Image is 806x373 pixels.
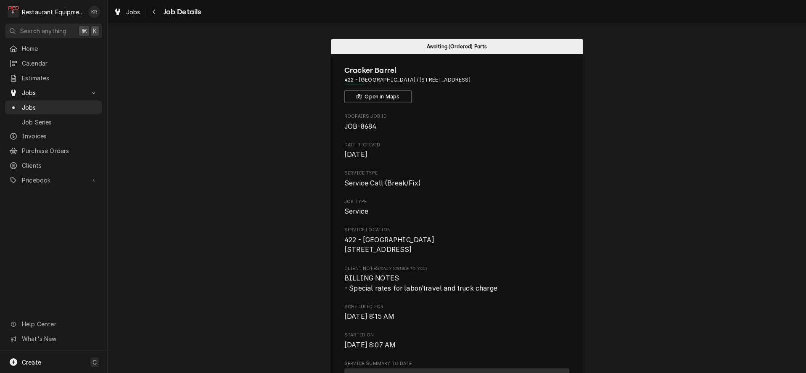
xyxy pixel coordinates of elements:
button: Open in Maps [344,90,412,103]
span: Jobs [126,8,140,16]
span: 422 - [GEOGRAPHIC_DATA] [STREET_ADDRESS] [344,236,434,254]
span: Roopairs Job ID [344,113,569,120]
a: Go to Pricebook [5,173,102,187]
div: Kelli Robinette's Avatar [88,6,100,18]
div: Job Type [344,198,569,217]
button: Search anything⌘K [5,24,102,38]
span: JOB-8684 [344,122,376,130]
a: Go to What's New [5,332,102,346]
a: Go to Help Center [5,317,102,331]
span: [DATE] 8:07 AM [344,341,396,349]
span: What's New [22,334,97,343]
span: Job Type [344,198,569,205]
span: Job Type [344,206,569,217]
span: C [92,358,97,367]
span: Name [344,65,569,76]
span: Date Received [344,150,569,160]
span: Service Location [344,235,569,255]
span: Started On [344,340,569,350]
span: (Only Visible to You) [379,266,427,271]
span: ⌘ [81,26,87,35]
a: Calendar [5,56,102,70]
span: Scheduled For [344,304,569,310]
span: Pricebook [22,176,85,185]
div: Client Information [344,65,569,103]
span: Awaiting (Ordered) Parts [427,44,487,49]
span: Help Center [22,320,97,328]
span: Job Series [22,118,98,127]
div: Date Received [344,142,569,160]
span: Client Notes [344,265,569,272]
div: [object Object] [344,265,569,294]
a: Purchase Orders [5,144,102,158]
div: Scheduled For [344,304,569,322]
span: Service Type [344,178,569,188]
span: Scheduled For [344,312,569,322]
span: Service Location [344,227,569,233]
div: Service Type [344,170,569,188]
div: R [8,6,19,18]
div: Roopairs Job ID [344,113,569,131]
a: Invoices [5,129,102,143]
span: Home [22,44,98,53]
a: Jobs [5,101,102,114]
span: Purchase Orders [22,146,98,155]
span: BILLING NOTES - Special rates for labor/travel and truck charge [344,274,497,292]
span: Search anything [20,26,66,35]
span: [object Object] [344,273,569,293]
span: Service Summary To Date [344,360,569,367]
div: Started On [344,332,569,350]
span: Create [22,359,41,366]
span: Service Type [344,170,569,177]
a: Go to Jobs [5,86,102,100]
button: Navigate back [148,5,161,19]
span: K [93,26,97,35]
a: Jobs [110,5,144,19]
span: Address [344,76,569,84]
span: Started On [344,332,569,339]
span: Invoices [22,132,98,140]
div: Restaurant Equipment Diagnostics's Avatar [8,6,19,18]
div: Status [331,39,583,54]
a: Estimates [5,71,102,85]
div: Restaurant Equipment Diagnostics [22,8,84,16]
span: Job Details [161,6,201,18]
div: KR [88,6,100,18]
span: Jobs [22,88,85,97]
span: Calendar [22,59,98,68]
a: Job Series [5,115,102,129]
div: Service Location [344,227,569,255]
span: [DATE] [344,151,367,159]
span: Roopairs Job ID [344,122,569,132]
span: Estimates [22,74,98,82]
a: Clients [5,159,102,172]
a: Home [5,42,102,56]
span: [DATE] 8:15 AM [344,312,394,320]
span: Jobs [22,103,98,112]
span: Clients [22,161,98,170]
span: Service [344,207,368,215]
span: Service Call (Break/Fix) [344,179,421,187]
span: Date Received [344,142,569,148]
